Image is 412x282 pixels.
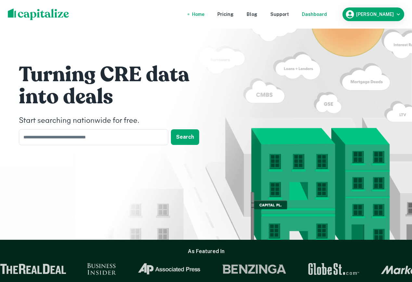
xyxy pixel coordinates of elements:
button: [PERSON_NAME] [342,7,404,21]
a: Blog [247,11,257,18]
a: Pricing [217,11,234,18]
h4: Start searching nationwide for free. [19,115,214,127]
a: Home [192,11,204,18]
button: Search [171,129,199,145]
img: Business Insider [87,263,116,275]
iframe: Chat Widget [380,230,412,261]
img: Associated Press [137,263,201,275]
img: capitalize-logo.png [8,8,69,20]
a: Support [270,11,289,18]
h6: As Featured In [188,248,225,255]
h1: into deals [19,84,214,110]
h6: [PERSON_NAME] [356,12,394,17]
img: GlobeSt [307,263,360,275]
img: Benzinga [222,263,287,275]
h1: Turning CRE data [19,62,214,88]
a: Dashboard [302,11,327,18]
